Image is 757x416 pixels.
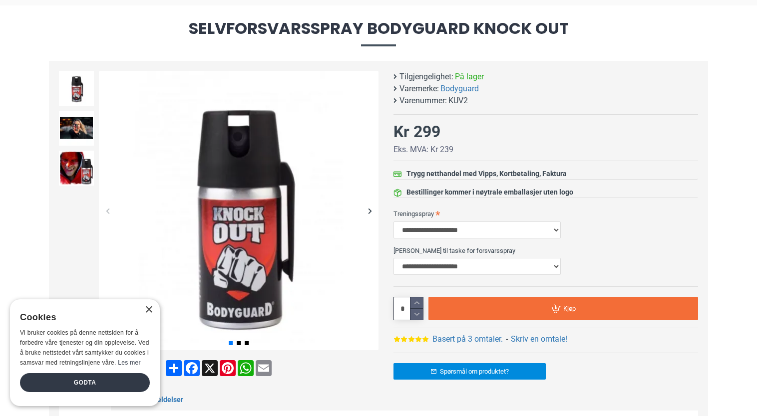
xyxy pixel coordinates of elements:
a: Email [255,360,273,376]
b: - [506,334,508,344]
span: Go to slide 1 [229,341,233,345]
a: WhatsApp [237,360,255,376]
b: Varenummer: [399,95,447,107]
span: Go to slide 3 [245,341,249,345]
div: Cookies [20,307,143,328]
img: Forsvarsspray - Lovlig Pepperspray - SpyGadgets.no [59,151,94,186]
span: På lager [455,71,484,83]
span: Kjøp [563,305,576,312]
b: Tilgjengelighet: [399,71,453,83]
img: Forsvarsspray - Lovlig Pepperspray - SpyGadgets.no [99,71,378,350]
img: Forsvarsspray - Lovlig Pepperspray - SpyGadgets.no [59,71,94,106]
span: KUV2 [448,95,468,107]
b: Varemerke: [399,83,439,95]
span: Selvforsvarsspray Bodyguard Knock Out [49,20,708,46]
a: X [201,360,219,376]
a: Skriv en omtale! [511,333,567,345]
img: Forsvarsspray - Lovlig Pepperspray - SpyGadgets.no [59,111,94,146]
a: Pinterest [219,360,237,376]
div: Previous slide [99,202,116,219]
a: Share [165,360,183,376]
a: Les mer, opens a new window [118,359,140,366]
span: Vi bruker cookies på denne nettsiden for å forbedre våre tjenester og din opplevelse. Ved å bruke... [20,329,149,366]
a: Spørsmål om produktet? [393,363,546,380]
label: Treningsspray [393,206,698,221]
div: Bestillinger kommer i nøytrale emballasjer uten logo [406,187,573,198]
a: Bodyguard [440,83,479,95]
span: Go to slide 2 [237,341,241,345]
div: Next slide [361,202,378,219]
div: Godta [20,373,150,392]
div: Close [145,306,152,314]
div: Kr 299 [393,120,440,144]
div: Trygg netthandel med Vipps, Kortbetaling, Faktura [406,169,567,179]
a: Basert på 3 omtaler. [432,333,503,345]
label: [PERSON_NAME] til taske for forsvarsspray [393,242,698,258]
a: Facebook [183,360,201,376]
